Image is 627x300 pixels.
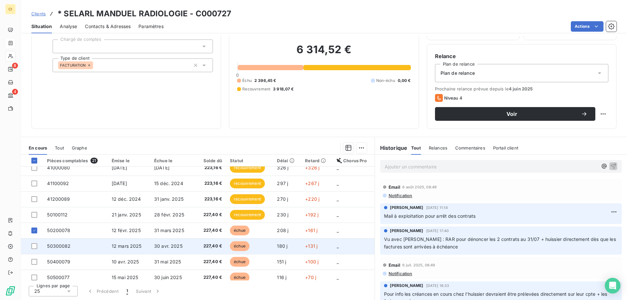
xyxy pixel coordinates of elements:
span: 223,16 € [197,180,222,187]
div: Statut [230,158,269,163]
span: 28 févr. 2025 [154,212,184,217]
span: Niveau 4 [444,95,462,101]
span: échue [230,241,249,251]
span: _ [337,243,339,249]
span: 30 juin 2025 [154,275,182,280]
span: Prochaine relance prévue depuis le [435,86,608,91]
span: échue [230,273,249,282]
span: +267 j [305,181,319,186]
span: _ [337,181,339,186]
span: [PERSON_NAME] [390,228,424,234]
h6: Historique [375,144,408,152]
span: 4 juin 2025 [509,86,533,91]
span: 1 [126,288,128,294]
span: 15 mai 2025 [112,275,138,280]
span: 25 [34,288,40,294]
span: 41200089 [47,196,70,202]
span: 8 [12,63,18,69]
button: 1 [122,284,132,298]
span: 21 janv. 2025 [112,212,141,217]
span: Voir [443,111,581,117]
span: Tout [411,145,421,150]
span: 297 j [277,181,288,186]
span: 31 janv. 2025 [154,196,184,202]
span: Notification [388,271,412,276]
span: _ [337,259,339,264]
span: 12 déc. 2024 [112,196,141,202]
h2: 6 314,52 € [237,43,410,63]
span: _ [337,212,339,217]
span: 50400079 [47,259,70,264]
span: 227,40 € [197,227,222,234]
span: Échu [242,78,252,84]
span: 41100092 [47,181,69,186]
span: Vu avec [PERSON_NAME] : RAR pour dénoncer les 2 contrats au 31/07 + huissier directement dès que ... [384,236,617,249]
span: 21 [90,158,98,164]
span: Email [389,184,401,190]
span: 12 mars 2025 [112,243,142,249]
span: [DATE] [154,165,169,170]
span: Clients [31,11,46,16]
span: Notification [388,193,412,198]
h6: Relance [435,52,608,60]
span: 208 j [277,228,288,233]
span: [DATE] [112,165,127,170]
span: 4 [12,89,18,95]
button: Voir [435,107,595,121]
span: +100 j [305,259,318,264]
span: Tout [55,145,64,150]
span: +192 j [305,212,318,217]
div: Open Intercom Messenger [605,278,620,293]
span: Graphe [72,145,87,150]
h3: * SELARL MANDUEL RADIOLOGIE - C000727 [57,8,232,20]
span: 270 j [277,196,288,202]
span: Analyse [60,23,77,30]
span: _ [337,165,339,170]
span: Contacts & Adresses [85,23,131,30]
span: 15 déc. 2024 [154,181,183,186]
span: 10 avr. 2025 [112,259,139,264]
div: Échue le [154,158,189,163]
span: 41000080 [47,165,70,170]
span: [DATE] [112,181,127,186]
span: Portail client [493,145,518,150]
input: Ajouter une valeur [93,62,98,68]
span: _ [337,275,339,280]
div: Pièces comptables [47,158,104,164]
span: 0 [236,72,239,78]
span: recouvrement [230,210,265,220]
span: 6 juil. 2025, 08:49 [402,263,435,267]
span: 227,40 € [197,243,222,249]
span: 180 j [277,243,287,249]
span: 116 j [277,275,286,280]
span: +161 j [305,228,317,233]
span: 2 396,45 € [254,78,276,84]
span: +70 j [305,275,316,280]
img: Logo LeanPay [5,286,16,296]
span: 31 mars 2025 [154,228,184,233]
button: Précédent [83,284,122,298]
span: 6 août 2025, 08:49 [402,185,437,189]
span: [PERSON_NAME] [390,205,424,211]
span: _ [337,228,339,233]
span: 12 févr. 2025 [112,228,141,233]
span: recouvrement [230,163,265,173]
span: 31 mai 2025 [154,259,181,264]
span: En cours [29,145,47,150]
span: Email [389,262,401,268]
span: 50300082 [47,243,71,249]
span: 50500077 [47,275,70,280]
span: 151 j [277,259,286,264]
span: 223,16 € [197,196,222,202]
div: CI [5,4,16,14]
span: 227,40 € [197,259,222,265]
a: Clients [31,10,46,17]
span: _ [337,196,339,202]
span: 30 avr. 2025 [154,243,183,249]
div: Délai [277,158,297,163]
span: [DATE] 17:40 [426,229,449,233]
span: Commentaires [455,145,485,150]
span: FACTURATION [60,63,86,67]
span: Paramètres [138,23,164,30]
div: Chorus Pro [337,158,370,163]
